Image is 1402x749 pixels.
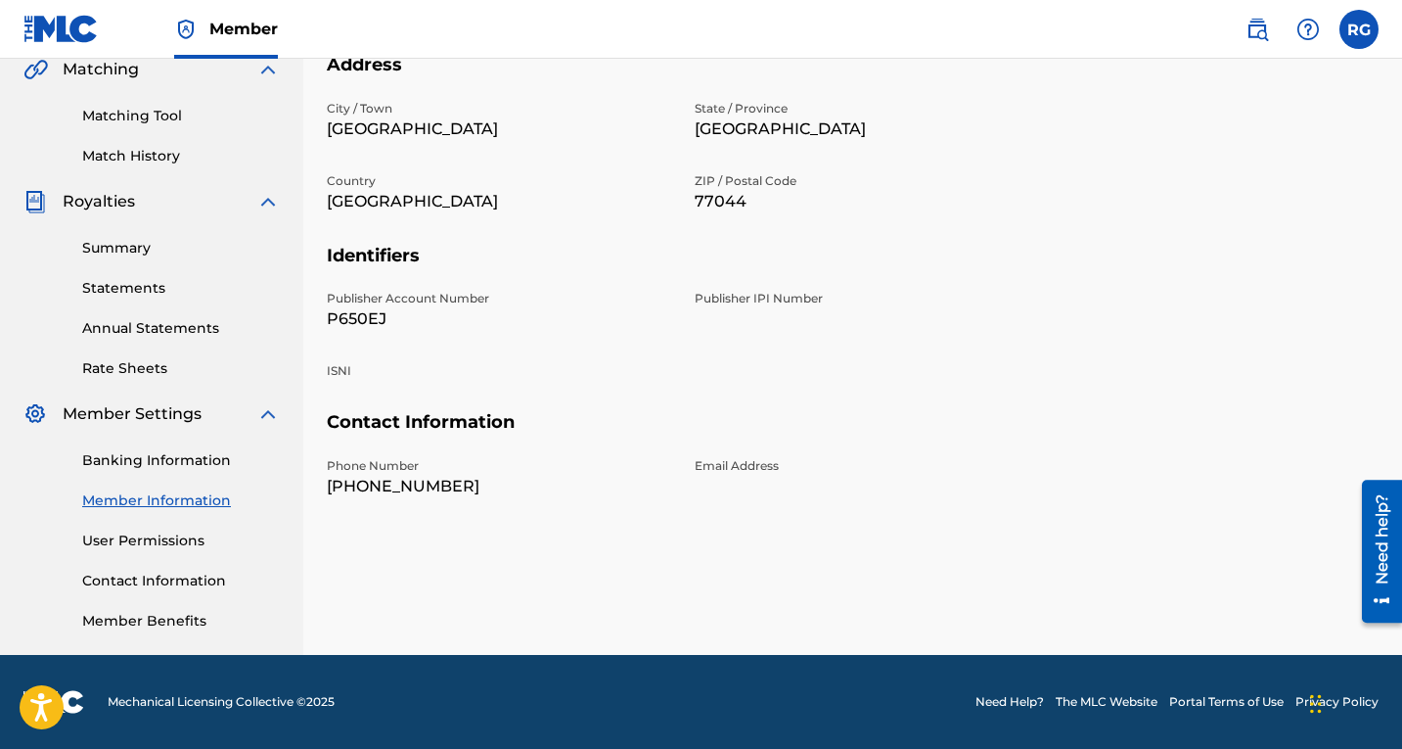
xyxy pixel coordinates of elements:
a: Public Search [1238,10,1277,49]
p: [GEOGRAPHIC_DATA] [695,117,1039,141]
a: Matching Tool [82,106,280,126]
iframe: Resource Center [1347,473,1402,631]
a: Member Benefits [82,611,280,632]
img: MLC Logo [23,15,99,43]
p: [GEOGRAPHIC_DATA] [327,190,671,213]
img: expand [256,190,280,213]
div: Drag [1310,675,1322,733]
p: 77044 [695,190,1039,213]
p: Phone Number [327,457,671,475]
span: Member [209,18,278,40]
a: Statements [82,278,280,299]
span: Mechanical Licensing Collective © 2025 [108,693,335,711]
a: The MLC Website [1056,693,1157,711]
h5: Address [327,54,1379,100]
img: Member Settings [23,402,47,426]
p: Email Address [695,457,1039,475]
a: Privacy Policy [1295,693,1379,711]
p: P650EJ [327,307,671,331]
a: Match History [82,146,280,166]
p: City / Town [327,100,671,117]
img: logo [23,690,84,714]
div: User Menu [1339,10,1379,49]
img: Top Rightsholder [174,18,198,41]
img: search [1245,18,1269,41]
span: Matching [63,58,139,81]
img: expand [256,58,280,81]
a: Portal Terms of Use [1169,693,1284,711]
span: Royalties [63,190,135,213]
p: Country [327,172,671,190]
a: Banking Information [82,450,280,471]
img: expand [256,402,280,426]
h5: Identifiers [327,245,1379,291]
img: Matching [23,58,48,81]
p: [PHONE_NUMBER] [327,475,671,498]
img: help [1296,18,1320,41]
a: Member Information [82,491,280,511]
a: User Permissions [82,531,280,551]
span: Member Settings [63,402,202,426]
iframe: Chat Widget [1304,655,1402,749]
img: Royalties [23,190,47,213]
h5: Contact Information [327,411,1379,457]
p: Publisher IPI Number [695,290,1039,307]
a: Need Help? [975,693,1044,711]
p: ZIP / Postal Code [695,172,1039,190]
p: Publisher Account Number [327,290,671,307]
p: State / Province [695,100,1039,117]
a: Contact Information [82,571,280,591]
p: [GEOGRAPHIC_DATA] [327,117,671,141]
a: Summary [82,238,280,258]
p: ISNI [327,362,671,380]
a: Rate Sheets [82,358,280,379]
a: Annual Statements [82,318,280,339]
div: Help [1289,10,1328,49]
